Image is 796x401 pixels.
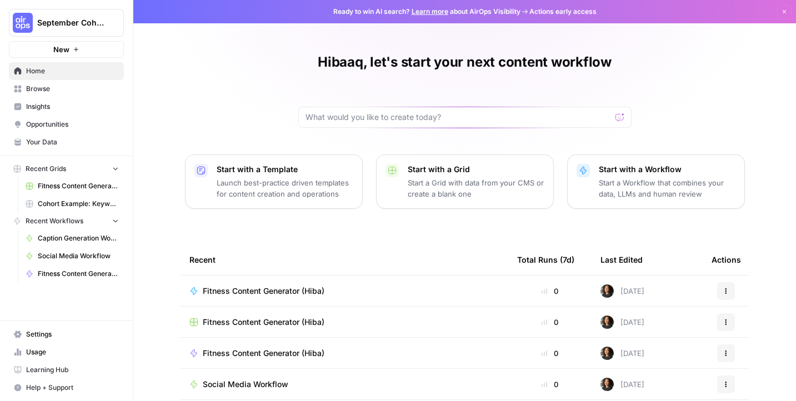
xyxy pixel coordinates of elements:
button: Workspace: September Cohort [9,9,124,37]
span: Actions early access [529,7,597,17]
div: Actions [712,244,741,275]
span: September Cohort [37,17,104,28]
div: [DATE] [600,378,644,391]
a: Insights [9,98,124,116]
span: Learning Hub [26,365,119,375]
a: Learn more [412,7,448,16]
div: Recent [189,244,499,275]
p: Launch best-practice driven templates for content creation and operations [217,177,353,199]
div: 0 [517,379,583,390]
button: Start with a WorkflowStart a Workflow that combines your data, LLMs and human review [567,154,745,209]
a: Fitness Content Generator (Hiba) [189,317,499,328]
div: [DATE] [600,315,644,329]
span: Recent Grids [26,164,66,174]
span: Home [26,66,119,76]
span: Recent Workflows [26,216,83,226]
p: Start a Workflow that combines your data, LLMs and human review [599,177,735,199]
a: Home [9,62,124,80]
img: spr4s0fpcvyckilm4y4xftlj6q51 [600,378,614,391]
button: Help + Support [9,379,124,397]
input: What would you like to create today? [306,112,611,123]
button: Start with a GridStart a Grid with data from your CMS or create a blank one [376,154,554,209]
span: Your Data [26,137,119,147]
div: [DATE] [600,284,644,298]
span: Social Media Workflow [203,379,288,390]
h1: Hibaaq, let's start your next content workflow [318,53,612,71]
div: [DATE] [600,347,644,360]
a: Caption Generation Workflow Sample [21,229,124,247]
p: Start with a Grid [408,164,544,175]
a: Browse [9,80,124,98]
span: Insights [26,102,119,112]
span: Ready to win AI search? about AirOps Visibility [333,7,520,17]
div: 0 [517,317,583,328]
p: Start with a Workflow [599,164,735,175]
a: Fitness Content Generator (Hiba) [189,285,499,297]
img: spr4s0fpcvyckilm4y4xftlj6q51 [600,347,614,360]
a: Fitness Content Generator (Hiba) [21,177,124,195]
button: Recent Grids [9,161,124,177]
div: 0 [517,285,583,297]
span: Fitness Content Generator (Hiba) [38,181,119,191]
span: Fitness Content Generator (Hiba) [38,269,119,279]
span: Help + Support [26,383,119,393]
span: Opportunities [26,119,119,129]
a: Social Media Workflow [189,379,499,390]
div: Total Runs (7d) [517,244,574,275]
img: September Cohort Logo [13,13,33,33]
span: New [53,44,69,55]
img: spr4s0fpcvyckilm4y4xftlj6q51 [600,315,614,329]
button: New [9,41,124,58]
div: Last Edited [600,244,643,275]
span: Social Media Workflow [38,251,119,261]
a: Settings [9,325,124,343]
img: spr4s0fpcvyckilm4y4xftlj6q51 [600,284,614,298]
span: Fitness Content Generator (Hiba) [203,348,324,359]
span: Fitness Content Generator (Hiba) [203,317,324,328]
a: Fitness Content Generator (Hiba) [21,265,124,283]
p: Start with a Template [217,164,353,175]
span: Settings [26,329,119,339]
a: Usage [9,343,124,361]
div: 0 [517,348,583,359]
span: Caption Generation Workflow Sample [38,233,119,243]
span: Cohort Example: Keyword -> Outline -> Article ([PERSON_NAME]) [38,199,119,209]
a: Opportunities [9,116,124,133]
span: Fitness Content Generator (Hiba) [203,285,324,297]
span: Browse [26,84,119,94]
a: Fitness Content Generator (Hiba) [189,348,499,359]
a: Learning Hub [9,361,124,379]
a: Your Data [9,133,124,151]
button: Start with a TemplateLaunch best-practice driven templates for content creation and operations [185,154,363,209]
a: Cohort Example: Keyword -> Outline -> Article ([PERSON_NAME]) [21,195,124,213]
button: Recent Workflows [9,213,124,229]
span: Usage [26,347,119,357]
a: Social Media Workflow [21,247,124,265]
p: Start a Grid with data from your CMS or create a blank one [408,177,544,199]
